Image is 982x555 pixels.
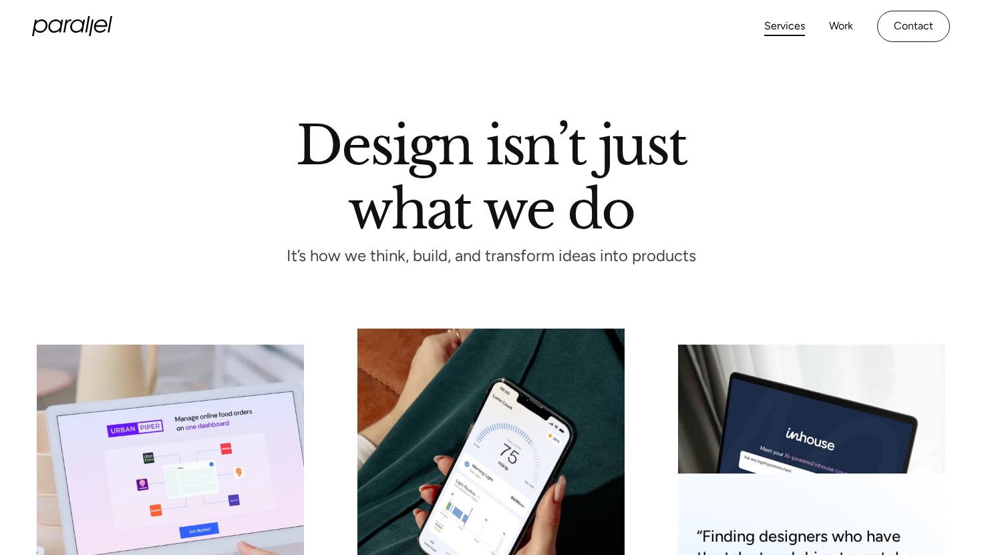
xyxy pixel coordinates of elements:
[262,250,720,262] p: It’s how we think, build, and transform ideas into products
[296,120,686,229] h1: Design isn’t just what we do
[829,17,853,36] a: Work
[764,17,805,36] a: Services
[877,11,950,42] a: Contact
